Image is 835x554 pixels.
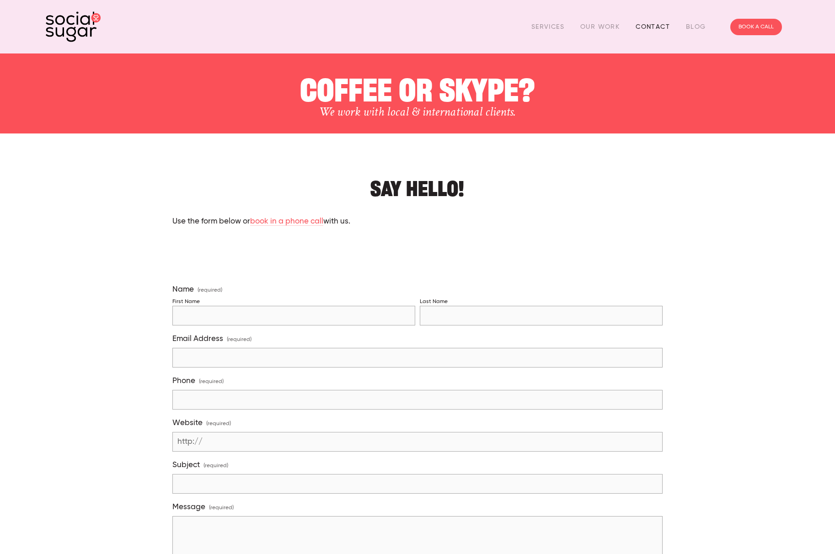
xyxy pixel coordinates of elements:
[420,298,448,305] div: Last Name
[227,334,252,346] span: (required)
[580,20,620,34] a: Our Work
[173,432,207,452] span: http://
[172,502,205,512] span: Message
[172,285,194,294] span: Name
[172,298,200,305] div: First Name
[730,19,782,35] a: BOOK A CALL
[206,418,231,430] span: (required)
[172,460,200,470] span: Subject
[96,104,739,120] h3: We work with local & international clients.
[198,288,222,293] span: (required)
[172,376,195,386] span: Phone
[203,460,228,472] span: (required)
[531,20,564,34] a: Services
[636,20,670,34] a: Contact
[199,376,224,388] span: (required)
[250,218,323,226] a: book in a phone call
[172,334,223,344] span: Email Address
[209,502,234,514] span: (required)
[686,20,706,34] a: Blog
[46,11,101,42] img: SocialSugar
[172,418,203,428] span: Website
[96,67,739,104] h1: COFFEE OR SKYPE?
[172,216,663,228] p: Use the form below or with us.
[172,170,663,198] h2: Say hello!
